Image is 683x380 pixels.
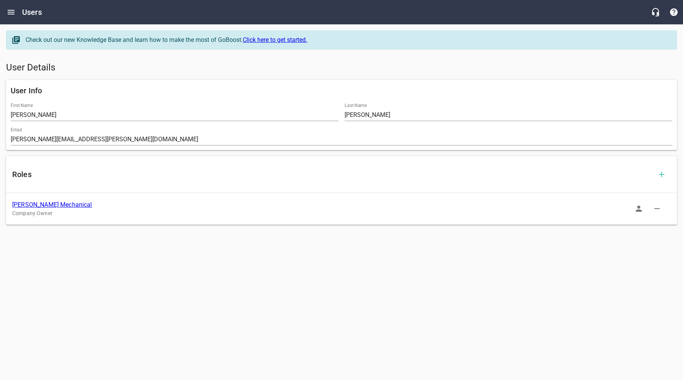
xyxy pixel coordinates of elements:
[243,36,307,43] a: Click here to get started.
[12,209,659,217] p: Company Owner
[12,168,653,180] h6: Roles
[11,85,672,97] h6: User Info
[11,103,33,108] label: First Name
[6,62,677,74] h5: User Details
[345,103,367,108] label: Last Name
[12,201,92,208] a: [PERSON_NAME] Mechanical
[26,35,669,45] div: Check out our new Knowledge Base and learn how to make the most of GoBoost.
[11,128,22,132] label: Email
[646,3,665,21] button: Live Chat
[2,3,20,21] button: Open drawer
[665,3,683,21] button: Support Portal
[22,6,42,18] h6: Users
[648,200,666,218] button: Delete Role
[653,165,671,184] button: Add Role
[630,200,648,218] button: Sign In as Role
